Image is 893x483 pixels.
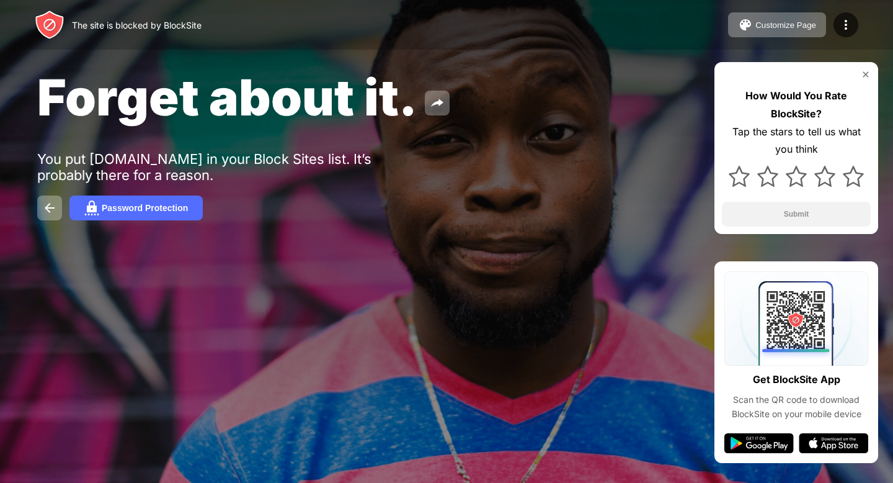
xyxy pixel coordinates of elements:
div: How Would You Rate BlockSite? [722,87,871,123]
img: qrcode.svg [724,271,868,366]
img: star.svg [729,166,750,187]
img: pallet.svg [738,17,753,32]
button: Password Protection [69,196,203,220]
button: Customize Page [728,12,826,37]
img: rate-us-close.svg [861,70,871,79]
div: The site is blocked by BlockSite [72,20,202,30]
img: share.svg [430,96,445,111]
img: google-play.svg [724,433,794,453]
div: Tap the stars to tell us what you think [722,123,871,159]
img: menu-icon.svg [838,17,853,32]
div: Customize Page [755,20,816,30]
img: header-logo.svg [35,10,64,40]
img: star.svg [814,166,835,187]
img: password.svg [84,201,99,215]
img: star.svg [757,166,778,187]
img: app-store.svg [799,433,868,453]
span: Forget about it. [37,67,417,127]
div: You put [DOMAIN_NAME] in your Block Sites list. It’s probably there for a reason. [37,151,420,183]
div: Scan the QR code to download BlockSite on your mobile device [724,393,868,421]
div: Password Protection [102,203,188,213]
img: star.svg [843,166,864,187]
div: Get BlockSite App [753,371,840,389]
img: star.svg [786,166,807,187]
button: Submit [722,202,871,227]
img: back.svg [42,201,57,215]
